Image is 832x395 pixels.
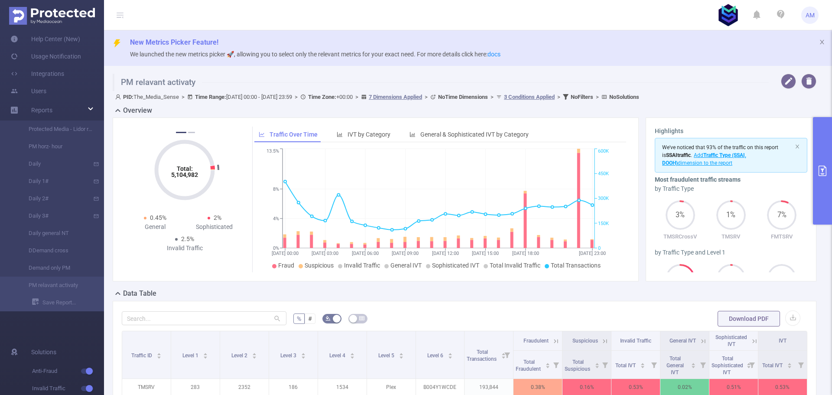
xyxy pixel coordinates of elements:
[787,362,792,364] i: icon: caret-up
[487,51,500,58] a: docs
[757,232,807,241] p: FMTSRV
[595,365,600,367] i: icon: caret-down
[231,353,249,359] span: Level 2
[270,131,318,138] span: Traffic Over Time
[819,37,825,47] button: icon: close
[308,94,336,100] b: Time Zone:
[369,94,422,100] u: 7 Dimensions Applied
[550,351,562,379] i: Filter menu
[448,352,453,357] div: Sort
[31,101,52,119] a: Reports
[115,94,639,100] span: The_Media_Sense [DATE] 00:00 - [DATE] 23:59 +00:00
[715,334,747,347] span: Sophisticated IVT
[352,251,379,256] tspan: [DATE] 06:00
[273,216,279,222] tspan: 4%
[17,173,94,190] a: Daily 1#
[438,94,488,100] b: No Time Dimensions
[292,94,300,100] span: >
[125,222,185,232] div: General
[795,351,807,379] i: Filter menu
[705,232,756,241] p: TMSRV
[787,362,792,367] div: Sort
[546,362,550,364] i: icon: caret-up
[115,94,123,100] i: icon: user
[195,94,226,100] b: Time Range:
[609,94,639,100] b: No Solutions
[787,365,792,367] i: icon: caret-down
[516,359,542,372] span: Total Fraudulent
[123,105,152,116] h2: Overview
[31,107,52,114] span: Reports
[10,82,46,100] a: Users
[308,315,312,322] span: #
[344,262,380,269] span: Invalid Traffic
[806,7,815,24] span: AM
[697,351,709,379] i: Filter menu
[17,259,94,277] a: Demand only PM
[420,131,529,138] span: General & Sophisticated IVT by Category
[579,251,606,256] tspan: [DATE] 23:00
[795,142,800,151] button: icon: close
[572,338,598,344] span: Suspicious
[640,365,645,367] i: icon: caret-down
[571,94,593,100] b: No Filters
[655,176,741,183] b: Most fraudulent traffic streams
[523,338,549,344] span: Fraudulent
[17,242,94,259] a: DDemand cross
[155,244,214,253] div: Invalid Traffic
[620,338,651,344] span: Invalid Traffic
[392,251,419,256] tspan: [DATE] 09:00
[716,212,746,219] span: 1%
[467,349,498,362] span: Total Transactions
[17,155,94,173] a: Daily
[17,277,94,294] a: PM relavant activaty
[746,351,758,379] i: Filter menu
[305,262,334,269] span: Suspicious
[177,165,193,172] tspan: Total:
[31,343,56,361] span: Solutions
[655,232,705,241] p: TMSRCrossV
[203,352,208,354] i: icon: caret-up
[312,251,338,256] tspan: [DATE] 03:00
[273,186,279,192] tspan: 8%
[666,356,684,375] span: Total General IVT
[767,212,796,219] span: 7%
[390,262,422,269] span: General IVT
[615,362,637,369] span: Total IVT
[472,251,499,256] tspan: [DATE] 15:00
[691,362,696,367] div: Sort
[350,352,355,357] div: Sort
[655,248,807,257] div: by Traffic Type and Level 1
[171,171,198,178] tspan: 5,104,982
[666,212,695,219] span: 3%
[17,207,94,225] a: Daily 3#
[214,214,221,221] span: 2%
[10,48,81,65] a: Usage Notification
[718,311,780,326] button: Download PDF
[17,225,94,242] a: Daily general NT
[399,355,403,358] i: icon: caret-down
[130,38,218,46] span: New Metrics Picker Feature!
[297,315,301,322] span: %
[595,362,600,364] i: icon: caret-up
[640,362,645,367] div: Sort
[188,132,195,133] button: 2
[130,51,500,58] span: We launched the new metrics picker 🚀, allowing you to select only the relevant metrics for your e...
[348,131,390,138] span: IVT by Category
[662,152,746,166] span: Add dimension to the report
[350,355,355,358] i: icon: caret-down
[32,294,104,311] a: Save Report...
[113,39,121,48] i: icon: thunderbolt
[278,262,294,269] span: Fraud
[329,353,347,359] span: Level 4
[359,316,364,321] i: icon: table
[399,352,404,357] div: Sort
[640,362,645,364] i: icon: caret-up
[448,355,452,358] i: icon: caret-down
[252,352,257,354] i: icon: caret-up
[17,121,94,138] a: Protected Media - Lidor report
[598,196,609,202] tspan: 300K
[598,149,609,154] tspan: 600K
[432,262,479,269] span: Sophisticated IVT
[10,65,64,82] a: Integrations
